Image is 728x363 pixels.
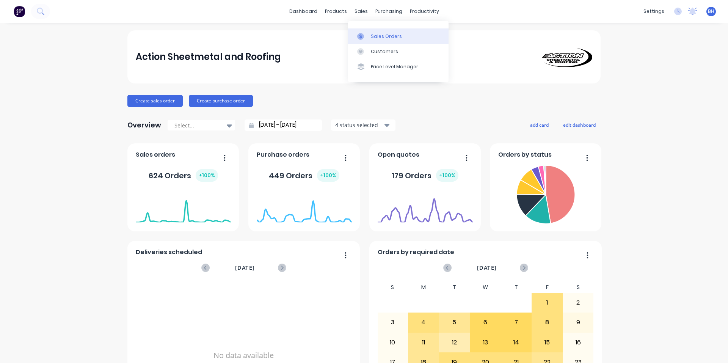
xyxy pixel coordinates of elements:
div: T [439,282,470,293]
div: 12 [439,333,470,352]
span: Purchase orders [257,150,309,159]
div: 4 [408,313,439,332]
span: Deliveries scheduled [136,248,202,257]
div: Overview [127,118,161,133]
a: Customers [348,44,449,59]
div: settings [640,6,668,17]
div: M [408,282,439,293]
div: T [501,282,532,293]
div: 1 [532,293,562,312]
button: Create sales order [127,95,183,107]
div: Action Sheetmetal and Roofing [136,49,281,64]
div: S [563,282,594,293]
div: 3 [378,313,408,332]
button: add card [525,120,554,130]
div: + 100 % [436,169,458,182]
div: + 100 % [196,169,218,182]
div: 11 [408,333,439,352]
div: 2 [563,293,593,312]
span: Sales orders [136,150,175,159]
div: F [532,282,563,293]
div: Price Level Manager [371,63,418,70]
div: 5 [439,313,470,332]
div: sales [351,6,372,17]
div: 9 [563,313,593,332]
button: Create purchase order [189,95,253,107]
span: Open quotes [378,150,419,159]
span: BH [708,8,714,15]
span: [DATE] [235,264,255,272]
span: [DATE] [477,264,497,272]
div: Sales Orders [371,33,402,40]
span: Orders by status [498,150,552,159]
div: 14 [501,333,532,352]
button: edit dashboard [558,120,601,130]
img: Action Sheetmetal and Roofing [539,47,592,67]
div: 7 [501,313,532,332]
div: Customers [371,48,398,55]
a: Price Level Manager [348,59,449,74]
div: 15 [532,333,562,352]
div: products [321,6,351,17]
div: + 100 % [317,169,339,182]
div: 624 Orders [149,169,218,182]
div: 179 Orders [392,169,458,182]
a: dashboard [286,6,321,17]
div: 449 Orders [269,169,339,182]
img: Factory [14,6,25,17]
div: 4 status selected [335,121,383,129]
div: 8 [532,313,562,332]
div: 6 [470,313,500,332]
div: 13 [470,333,500,352]
div: productivity [406,6,443,17]
a: Sales Orders [348,28,449,44]
div: purchasing [372,6,406,17]
div: 16 [563,333,593,352]
div: S [377,282,408,293]
div: 10 [378,333,408,352]
div: W [470,282,501,293]
button: 4 status selected [331,119,395,131]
